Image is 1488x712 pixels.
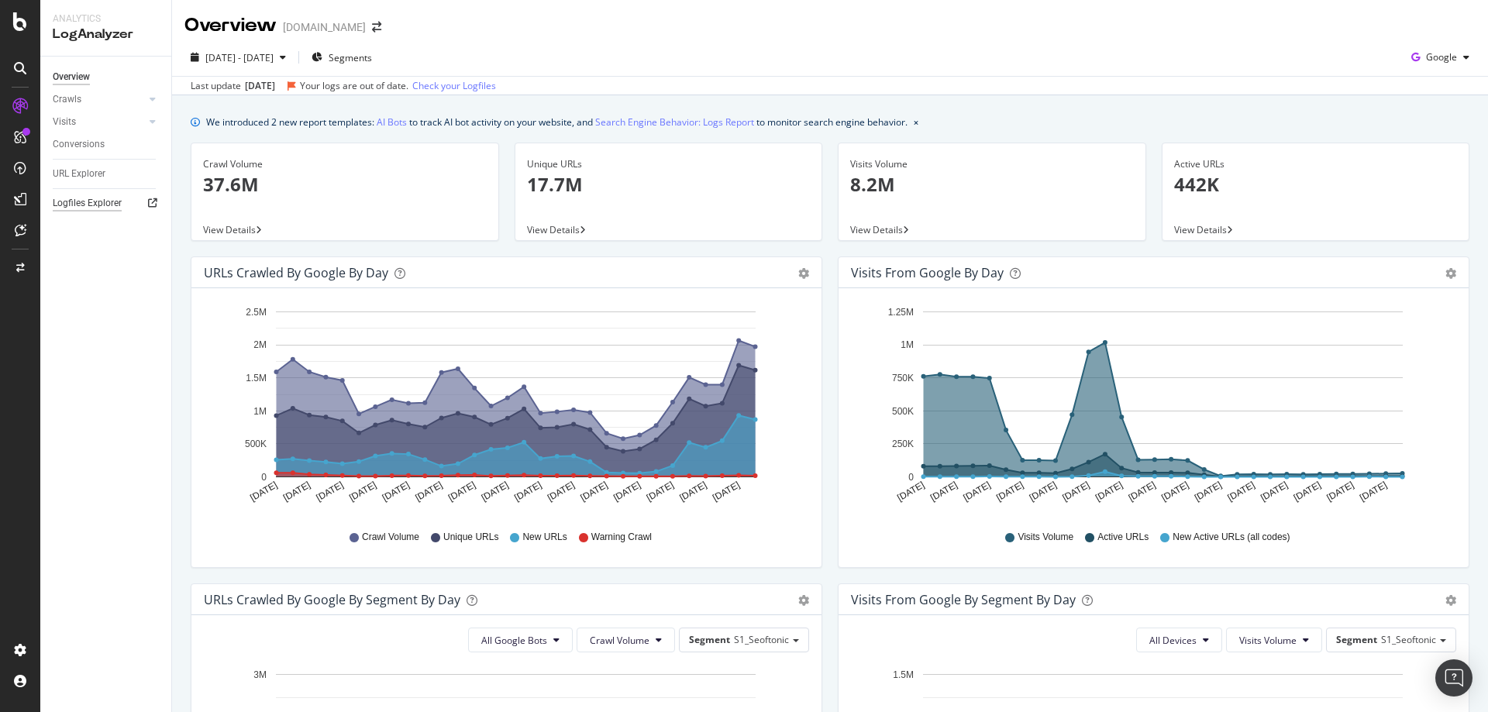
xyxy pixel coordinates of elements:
div: Logfiles Explorer [53,195,122,212]
div: Overview [53,69,90,85]
text: [DATE] [381,480,412,504]
span: View Details [527,223,580,236]
a: Conversions [53,136,160,153]
span: New URLs [522,531,567,544]
text: [DATE] [611,480,642,504]
div: Analytics [53,12,159,26]
span: Segment [1336,633,1377,646]
div: [DOMAIN_NAME] [283,19,366,35]
text: [DATE] [281,480,312,504]
text: [DATE] [1193,480,1224,504]
button: Google [1405,45,1476,70]
text: 3M [253,669,267,680]
div: We introduced 2 new report templates: to track AI bot activity on your website, and to monitor se... [206,114,908,130]
span: Visits Volume [1239,634,1297,647]
text: [DATE] [1226,480,1257,504]
span: Active URLs [1097,531,1149,544]
div: Visits from Google By Segment By Day [851,592,1076,607]
text: [DATE] [677,480,708,504]
a: AI Bots [377,114,407,130]
button: All Google Bots [468,628,573,652]
text: [DATE] [711,480,742,504]
text: [DATE] [579,480,610,504]
text: [DATE] [1358,480,1389,504]
div: Your logs are out of date. [300,79,408,93]
svg: A chart. [204,301,804,516]
button: Visits Volume [1226,628,1322,652]
text: [DATE] [895,480,926,504]
div: URL Explorer [53,166,105,182]
div: arrow-right-arrow-left [372,22,381,33]
text: 1.5M [893,669,914,680]
span: Google [1426,50,1457,64]
span: Segments [329,51,372,64]
button: Segments [305,45,378,70]
text: [DATE] [315,480,346,504]
div: Unique URLs [527,157,811,171]
text: [DATE] [1028,480,1059,504]
text: [DATE] [512,480,543,504]
div: Overview [184,12,277,39]
svg: A chart. [851,301,1451,516]
div: URLs Crawled by Google by day [204,265,388,280]
text: 2.5M [246,307,267,318]
text: [DATE] [248,480,279,504]
span: New Active URLs (all codes) [1173,531,1290,544]
text: [DATE] [446,480,477,504]
span: View Details [1174,223,1227,236]
text: [DATE] [1324,480,1355,504]
text: 250K [892,439,914,449]
span: Segment [689,633,730,646]
a: Check your Logfiles [412,79,496,93]
div: Visits from Google by day [851,265,1004,280]
span: Unique URLs [443,531,498,544]
text: 2M [253,340,267,351]
div: gear [1445,268,1456,279]
p: 17.7M [527,171,811,198]
text: 1M [253,406,267,417]
p: 37.6M [203,171,487,198]
button: Crawl Volume [577,628,675,652]
text: 1M [901,340,914,351]
div: Crawl Volume [203,157,487,171]
a: Visits [53,114,145,130]
div: Visits Volume [850,157,1134,171]
div: Crawls [53,91,81,108]
a: Crawls [53,91,145,108]
div: Visits [53,114,76,130]
span: S1_Seoftonic [1381,633,1436,646]
div: info banner [191,114,1469,130]
text: [DATE] [480,480,511,504]
button: [DATE] - [DATE] [184,45,292,70]
span: Crawl Volume [362,531,419,544]
span: [DATE] - [DATE] [205,51,274,64]
div: Last update [191,79,496,93]
a: Overview [53,69,160,85]
text: [DATE] [1292,480,1323,504]
span: Visits Volume [1018,531,1073,544]
div: [DATE] [245,79,275,93]
text: 500K [245,439,267,449]
text: [DATE] [1159,480,1190,504]
div: URLs Crawled by Google By Segment By Day [204,592,460,607]
div: gear [798,268,809,279]
text: [DATE] [928,480,959,504]
div: Open Intercom Messenger [1435,659,1472,697]
text: 1.25M [888,307,914,318]
text: 0 [908,472,914,483]
p: 442K [1174,171,1458,198]
text: 500K [892,406,914,417]
div: gear [798,595,809,606]
text: [DATE] [645,480,676,504]
text: [DATE] [1094,480,1125,504]
span: All Devices [1149,634,1197,647]
a: Search Engine Behavior: Logs Report [595,114,754,130]
text: 0 [261,472,267,483]
p: 8.2M [850,171,1134,198]
span: Crawl Volume [590,634,649,647]
a: Logfiles Explorer [53,195,160,212]
text: [DATE] [1060,480,1091,504]
text: 750K [892,373,914,384]
text: [DATE] [347,480,378,504]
